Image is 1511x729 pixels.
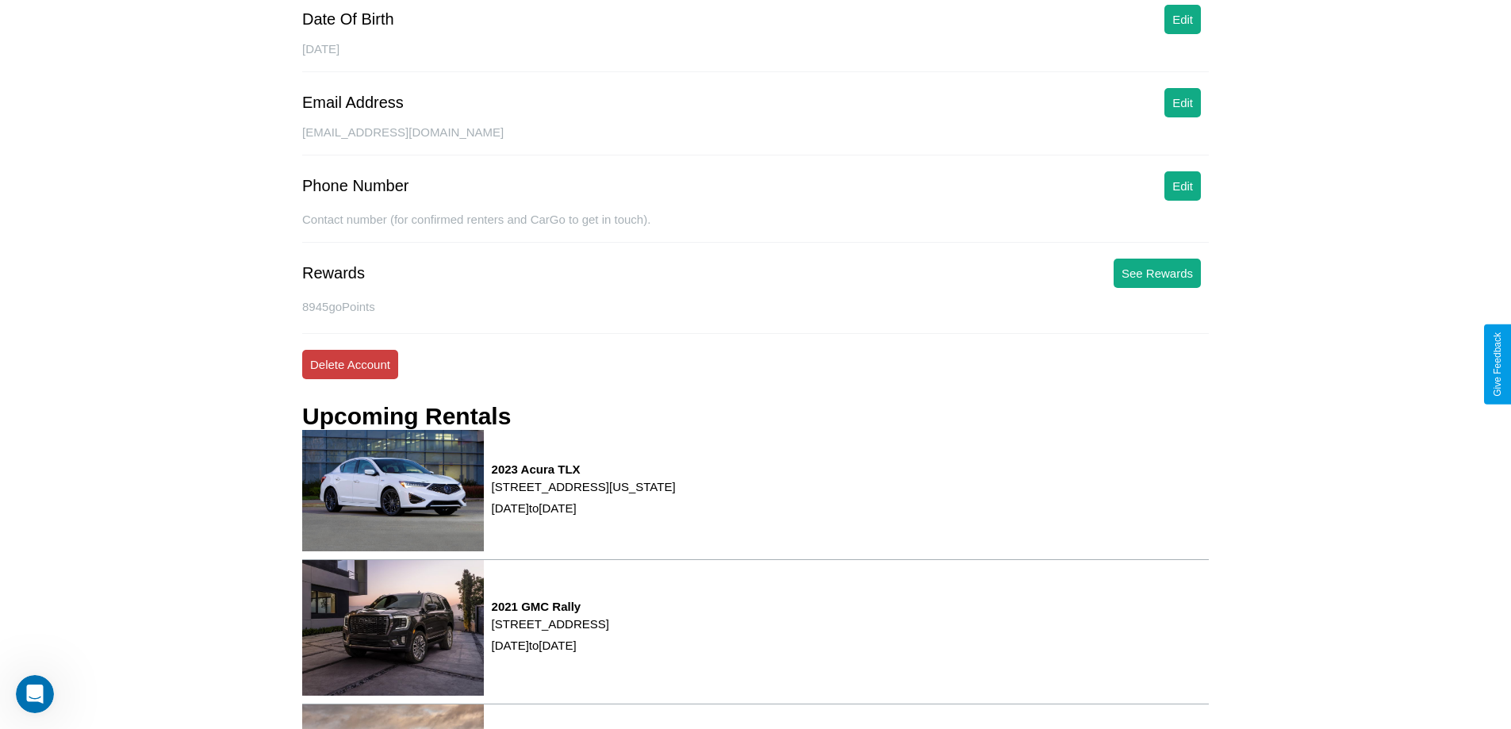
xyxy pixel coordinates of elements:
[302,125,1209,155] div: [EMAIL_ADDRESS][DOMAIN_NAME]
[492,462,676,476] h3: 2023 Acura TLX
[302,42,1209,72] div: [DATE]
[1164,171,1201,201] button: Edit
[302,213,1209,243] div: Contact number (for confirmed renters and CarGo to get in touch).
[302,296,1209,317] p: 8945 goPoints
[1164,88,1201,117] button: Edit
[1164,5,1201,34] button: Edit
[302,350,398,379] button: Delete Account
[302,430,484,551] img: rental
[16,675,54,713] iframe: Intercom live chat
[302,403,511,430] h3: Upcoming Rentals
[492,613,609,635] p: [STREET_ADDRESS]
[302,94,404,112] div: Email Address
[492,476,676,497] p: [STREET_ADDRESS][US_STATE]
[1114,259,1201,288] button: See Rewards
[492,635,609,656] p: [DATE] to [DATE]
[302,10,394,29] div: Date Of Birth
[302,560,484,696] img: rental
[1492,332,1503,397] div: Give Feedback
[302,177,409,195] div: Phone Number
[302,264,365,282] div: Rewards
[492,497,676,519] p: [DATE] to [DATE]
[492,600,609,613] h3: 2021 GMC Rally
